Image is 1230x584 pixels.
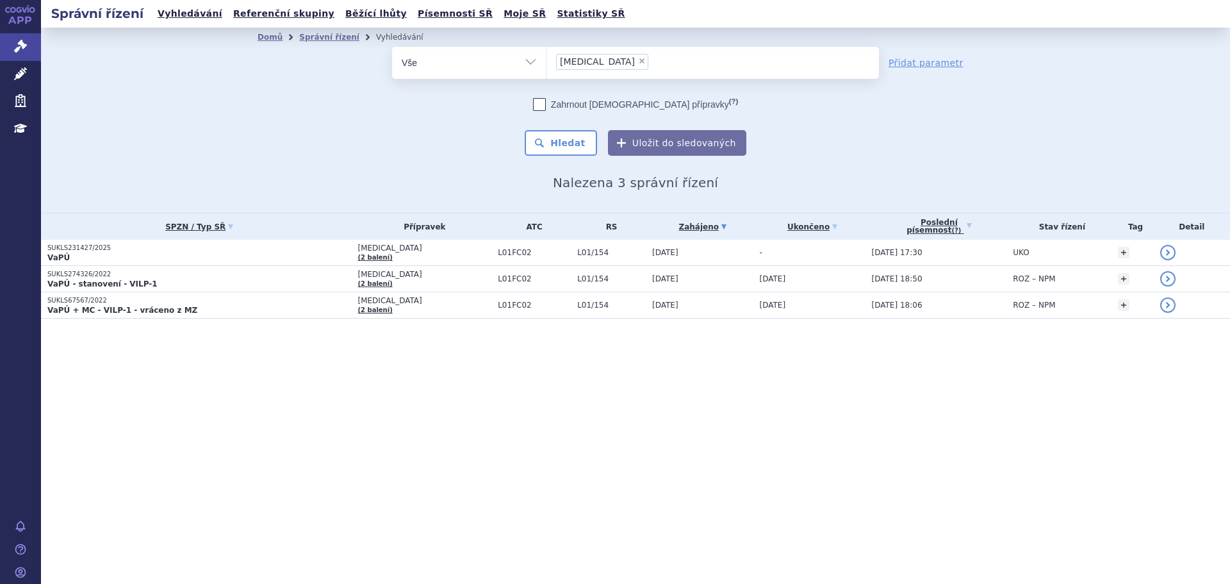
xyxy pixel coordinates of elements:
th: ATC [491,213,571,240]
a: Moje SŘ [500,5,550,22]
strong: VaPÚ [47,253,70,262]
a: (2 balení) [357,254,392,261]
a: detail [1160,271,1176,287]
li: Vyhledávání [376,28,440,47]
a: detail [1160,245,1176,260]
label: Zahrnout [DEMOGRAPHIC_DATA] přípravky [533,98,738,111]
a: Domů [258,33,283,42]
span: ROZ – NPM [1013,301,1055,310]
a: (2 balení) [357,306,392,313]
span: [MEDICAL_DATA] [357,296,491,305]
button: Uložit do sledovaných [608,130,746,156]
p: SUKLS231427/2025 [47,244,351,253]
span: [DATE] 18:50 [872,274,922,283]
a: Běžící lhůty [341,5,411,22]
th: Tag [1111,213,1154,240]
span: L01/154 [577,301,646,310]
input: [MEDICAL_DATA] [652,53,659,69]
th: Přípravek [351,213,491,240]
a: Poslednípísemnost(?) [872,213,1007,240]
a: detail [1160,297,1176,313]
span: L01/154 [577,248,646,257]
th: RS [571,213,646,240]
span: [DATE] [760,301,786,310]
span: [DATE] [652,301,678,310]
button: Hledat [525,130,597,156]
span: L01/154 [577,274,646,283]
th: Detail [1154,213,1230,240]
strong: VaPÚ + MC - VILP-1 - vráceno z MZ [47,306,197,315]
a: + [1118,273,1129,285]
a: Statistiky SŘ [553,5,628,22]
th: Stav řízení [1006,213,1111,240]
h2: Správní řízení [41,4,154,22]
span: UKO [1013,248,1029,257]
strong: VaPÚ - stanovení - VILP-1 [47,279,158,288]
a: + [1118,247,1129,258]
span: × [638,57,646,65]
span: L01FC02 [498,301,571,310]
a: Přidat parametr [889,56,963,69]
a: SPZN / Typ SŘ [47,218,351,236]
a: Zahájeno [652,218,753,236]
a: Referenční skupiny [229,5,338,22]
a: (2 balení) [357,280,392,287]
span: L01FC02 [498,274,571,283]
span: [DATE] 17:30 [872,248,922,257]
span: [MEDICAL_DATA] [560,57,635,66]
a: Písemnosti SŘ [414,5,496,22]
p: SUKLS67567/2022 [47,296,351,305]
p: SUKLS274326/2022 [47,270,351,279]
abbr: (?) [951,227,961,235]
span: L01FC02 [498,248,571,257]
span: - [760,248,762,257]
span: [DATE] [760,274,786,283]
a: Ukončeno [760,218,865,236]
a: + [1118,299,1129,311]
span: [MEDICAL_DATA] [357,270,491,279]
span: [DATE] 18:06 [872,301,922,310]
span: [DATE] [652,248,678,257]
abbr: (?) [729,97,738,106]
a: Správní řízení [299,33,359,42]
span: Nalezena 3 správní řízení [553,175,718,190]
span: ROZ – NPM [1013,274,1055,283]
span: [MEDICAL_DATA] [357,244,491,253]
span: [DATE] [652,274,678,283]
a: Vyhledávání [154,5,226,22]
